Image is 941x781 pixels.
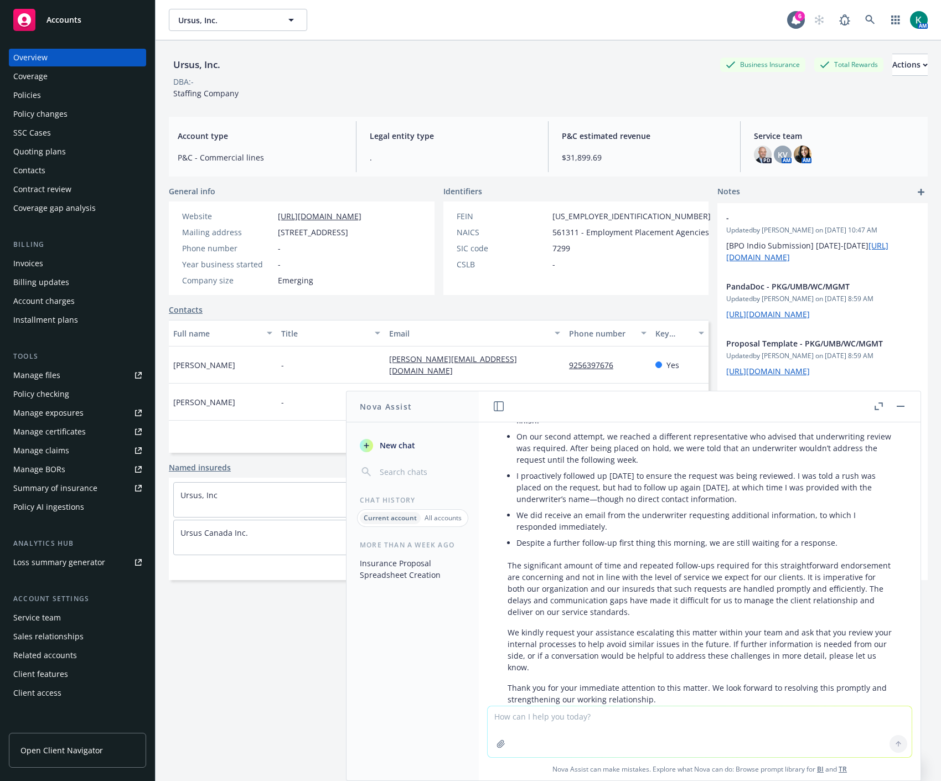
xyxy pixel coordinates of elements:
[178,130,343,142] span: Account type
[892,54,928,75] div: Actions
[794,146,811,163] img: photo
[173,359,235,371] span: [PERSON_NAME]
[508,682,892,705] p: Thank you for your immediate attention to this matter. We look forward to resolving this promptly...
[389,328,548,339] div: Email
[754,130,919,142] span: Service team
[13,366,60,384] div: Manage files
[9,4,146,35] a: Accounts
[839,764,847,774] a: TR
[717,185,740,199] span: Notes
[182,226,273,238] div: Mailing address
[278,226,348,238] span: [STREET_ADDRESS]
[717,386,928,443] div: Panda Doc - CyberUpdatedby [PERSON_NAME] on [DATE] 8:34 AM[URL][DOMAIN_NAME]
[817,764,824,774] a: BI
[914,185,928,199] a: add
[516,535,892,551] li: Despite a further follow-up first thing this morning, we are still waiting for a response.
[552,242,570,254] span: 7299
[9,273,146,291] a: Billing updates
[182,242,273,254] div: Phone number
[173,328,260,339] div: Full name
[808,9,830,31] a: Start snowing
[281,396,284,408] span: -
[9,498,146,516] a: Policy AI ingestions
[173,396,235,408] span: [PERSON_NAME]
[726,281,890,292] span: PandaDoc - PKG/UMB/WC/MGMT
[13,442,69,459] div: Manage claims
[378,464,466,480] input: Search chats
[552,210,711,222] span: [US_EMPLOYER_IDENTIFICATION_NUMBER]
[13,554,105,571] div: Loss summary generator
[9,162,146,179] a: Contacts
[516,428,892,468] li: On our second attempt, we reached a different representative who advised that underwriting review...
[9,404,146,422] span: Manage exposures
[9,461,146,478] a: Manage BORs
[13,404,84,422] div: Manage exposures
[9,86,146,104] a: Policies
[13,498,84,516] div: Policy AI ingestions
[720,58,805,71] div: Business Insurance
[726,351,919,361] span: Updated by [PERSON_NAME] on [DATE] 8:59 AM
[9,593,146,604] div: Account settings
[169,304,203,315] a: Contacts
[9,366,146,384] a: Manage files
[726,225,919,235] span: Updated by [PERSON_NAME] on [DATE] 10:47 AM
[457,242,548,254] div: SIC code
[9,646,146,664] a: Related accounts
[425,513,462,523] p: All accounts
[182,275,273,286] div: Company size
[569,360,622,370] a: 9256397676
[13,479,97,497] div: Summary of insurance
[13,385,69,403] div: Policy checking
[552,258,555,270] span: -
[717,329,928,386] div: Proposal Template - PKG/UMB/WC/MGMTUpdatedby [PERSON_NAME] on [DATE] 8:59 AM[URL][DOMAIN_NAME]
[778,149,788,161] span: KV
[655,328,692,339] div: Key contact
[726,294,919,304] span: Updated by [PERSON_NAME] on [DATE] 8:59 AM
[9,554,146,571] a: Loss summary generator
[13,49,48,66] div: Overview
[9,684,146,702] a: Client access
[754,146,772,163] img: photo
[178,152,343,163] span: P&C - Commercial lines
[182,210,273,222] div: Website
[364,513,417,523] p: Current account
[516,468,892,507] li: I proactively followed up [DATE] to ensure the request was being reviewed. I was told a rush was ...
[278,258,281,270] span: -
[9,292,146,310] a: Account charges
[169,320,277,346] button: Full name
[9,628,146,645] a: Sales relationships
[385,320,565,346] button: Email
[13,124,51,142] div: SSC Cases
[717,203,928,272] div: -Updatedby [PERSON_NAME] on [DATE] 10:47 AM[BPO Indio Submission] [DATE]-[DATE][URL][DOMAIN_NAME]
[355,554,470,584] button: Insurance Proposal Spreadsheet Creation
[360,401,412,412] h1: Nova Assist
[370,152,535,163] span: .
[13,162,45,179] div: Contacts
[457,258,548,270] div: CSLB
[169,58,225,72] div: Ursus, Inc.
[443,185,482,197] span: Identifiers
[9,180,146,198] a: Contract review
[9,124,146,142] a: SSC Cases
[508,627,892,673] p: We kindly request your assistance escalating this matter within your team and ask that you review...
[278,275,313,286] span: Emerging
[13,199,96,217] div: Coverage gap analysis
[9,68,146,85] a: Coverage
[173,88,239,99] span: Staffing Company
[370,130,535,142] span: Legal entity type
[562,152,727,163] span: $31,899.69
[717,272,928,329] div: PandaDoc - PKG/UMB/WC/MGMTUpdatedby [PERSON_NAME] on [DATE] 8:59 AM[URL][DOMAIN_NAME]
[9,199,146,217] a: Coverage gap analysis
[13,292,75,310] div: Account charges
[726,309,810,319] a: [URL][DOMAIN_NAME]
[169,462,231,473] a: Named insureds
[457,210,548,222] div: FEIN
[173,76,194,87] div: DBA: -
[726,240,919,263] p: [BPO Indio Submission] [DATE]-[DATE]
[834,9,856,31] a: Report a Bug
[281,359,284,371] span: -
[562,130,727,142] span: P&C estimated revenue
[565,320,651,346] button: Phone number
[726,338,890,349] span: Proposal Template - PKG/UMB/WC/MGMT
[347,495,479,505] div: Chat History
